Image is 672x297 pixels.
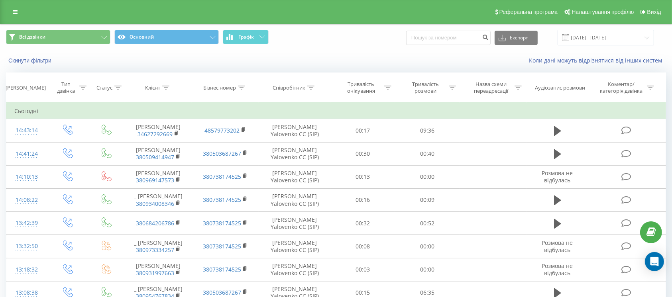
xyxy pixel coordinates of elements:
td: 00:32 [331,212,395,235]
span: Налаштування профілю [572,9,634,15]
td: 00:17 [331,119,395,142]
div: 14:10:13 [14,169,39,185]
a: 380738174525 [203,219,241,227]
td: [PERSON_NAME] [125,258,192,281]
td: [PERSON_NAME] Yalovenko CC (SIP) [259,188,331,211]
button: Експорт [495,31,538,45]
td: 00:00 [395,235,460,258]
div: 14:41:24 [14,146,39,162]
td: _ [PERSON_NAME] [125,188,192,211]
div: 13:32:50 [14,238,39,254]
td: Сьогодні [6,103,666,119]
input: Пошук за номером [406,31,491,45]
td: [PERSON_NAME] Yalovenko CC (SIP) [259,212,331,235]
td: 09:36 [395,119,460,142]
td: [PERSON_NAME] Yalovenko CC (SIP) [259,119,331,142]
td: [PERSON_NAME] [125,142,192,165]
button: Основний [114,30,219,44]
div: 13:42:39 [14,215,39,231]
a: 380738174525 [203,242,241,250]
div: Тип дзвінка [55,81,77,94]
div: Коментар/категорія дзвінка [598,81,645,94]
a: 380973334257 [136,246,174,254]
a: 34627292669 [138,130,173,138]
td: 00:00 [395,258,460,281]
td: 00:16 [331,188,395,211]
a: 380684206786 [136,219,174,227]
td: [PERSON_NAME] Yalovenko CC (SIP) [259,142,331,165]
td: 00:40 [395,142,460,165]
span: Реферальна програма [499,9,558,15]
td: 00:52 [395,212,460,235]
div: Бізнес номер [203,84,236,91]
a: 380503687267 [203,150,241,157]
a: 380969147573 [136,176,174,184]
button: Скинути фільтри [6,57,55,64]
span: Розмова не відбулась [542,239,573,254]
td: 00:08 [331,235,395,258]
div: Тривалість розмови [404,81,447,94]
div: Клієнт [145,84,160,91]
td: [PERSON_NAME] [125,119,192,142]
div: Співробітник [273,84,305,91]
div: [PERSON_NAME] [6,84,46,91]
td: [PERSON_NAME] Yalovenko CC (SIP) [259,235,331,258]
div: 14:08:22 [14,192,39,208]
div: Назва схеми переадресації [470,81,513,94]
button: Всі дзвінки [6,30,110,44]
div: Тривалість очікування [340,81,382,94]
td: [PERSON_NAME] Yalovenko CC (SIP) [259,258,331,281]
a: 380738174525 [203,173,241,180]
td: [PERSON_NAME] [125,165,192,188]
span: Розмова не відбулась [542,262,573,277]
span: Всі дзвінки [19,34,45,40]
a: 380509414947 [136,153,174,161]
td: [PERSON_NAME] Yalovenko CC (SIP) [259,165,331,188]
div: Open Intercom Messenger [645,252,664,271]
a: Коли дані можуть відрізнятися вiд інших систем [529,57,666,64]
a: 380738174525 [203,196,241,203]
a: 380503687267 [203,289,241,296]
td: 00:03 [331,258,395,281]
div: Статус [96,84,112,91]
a: 380934008346 [136,200,174,207]
div: Аудіозапис розмови [535,84,585,91]
button: Графік [223,30,269,44]
td: _ [PERSON_NAME] [125,235,192,258]
a: 380931997663 [136,269,174,277]
a: 48579773202 [204,127,240,134]
td: 00:13 [331,165,395,188]
span: Вихід [647,9,661,15]
span: Графік [238,34,254,40]
td: 00:30 [331,142,395,165]
td: 00:09 [395,188,460,211]
td: 00:00 [395,165,460,188]
div: 14:43:14 [14,123,39,138]
span: Розмова не відбулась [542,169,573,184]
div: 13:18:32 [14,262,39,277]
a: 380738174525 [203,266,241,273]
